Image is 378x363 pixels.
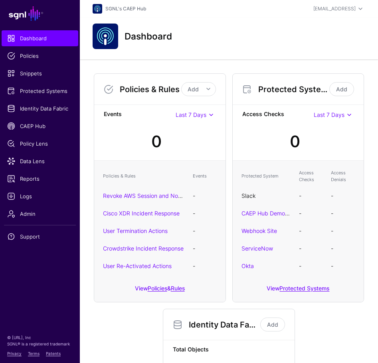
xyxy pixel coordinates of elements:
[189,320,259,329] h3: Identity Data Fabric
[7,157,73,165] span: Data Lens
[7,34,73,42] span: Dashboard
[2,30,78,46] a: Dashboard
[2,65,78,81] a: Snippets
[237,166,295,187] th: Protected System
[148,285,167,292] a: Policies
[295,239,327,257] td: -
[188,86,199,93] span: Add
[2,101,78,116] a: Identity Data Fabric
[7,341,73,347] p: SGNL® is a registered trademark
[242,110,314,120] strong: Access Checks
[295,204,327,222] td: -
[93,24,118,49] img: svg+xml;base64,PHN2ZyB3aWR0aD0iNjQiIGhlaWdodD0iNjQiIHZpZXdCb3g9IjAgMCA2NCA2NCIgZmlsbD0ibm9uZSIgeG...
[171,285,185,292] a: Rules
[189,187,221,204] td: -
[189,204,221,222] td: -
[7,233,73,241] span: Support
[2,171,78,187] a: Reports
[2,206,78,222] a: Admin
[125,31,172,41] h2: Dashboard
[295,166,327,187] th: Access Checks
[241,245,273,252] a: ServiceNow
[189,166,221,187] th: Events
[327,257,359,274] td: -
[176,111,206,118] span: Last 7 Days
[189,257,221,274] td: -
[241,210,297,217] a: CAEP Hub Demo App
[241,192,255,199] a: Slack
[2,136,78,152] a: Policy Lens
[7,140,73,148] span: Policy Lens
[103,262,172,269] a: User Re-Activated Actions
[327,166,359,187] th: Access Denials
[103,192,186,199] a: Revoke AWS Session and Notify
[314,111,344,118] span: Last 7 Days
[295,222,327,239] td: -
[94,279,226,302] div: View &
[2,188,78,204] a: Logs
[189,222,221,239] td: -
[295,257,327,274] td: -
[151,130,162,154] div: 0
[2,48,78,64] a: Policies
[189,239,221,257] td: -
[103,227,168,234] a: User Termination Actions
[313,5,356,12] div: [EMAIL_ADDRESS]
[7,69,73,77] span: Snippets
[260,318,285,331] a: Add
[7,210,73,218] span: Admin
[327,239,359,257] td: -
[7,122,73,130] span: CAEP Hub
[2,118,78,134] a: CAEP Hub
[258,85,328,94] h3: Protected Systems
[46,351,61,356] a: Patents
[103,210,180,217] a: Cisco XDR Incident Response
[329,82,354,96] a: Add
[7,52,73,60] span: Policies
[7,175,73,183] span: Reports
[7,351,22,356] a: Privacy
[120,85,181,94] h3: Policies & Rules
[279,285,329,292] a: Protected Systems
[93,4,102,14] img: svg+xml;base64,PHN2ZyB3aWR0aD0iNjQiIGhlaWdodD0iNjQiIHZpZXdCb3g9IjAgMCA2NCA2NCIgZmlsbD0ibm9uZSIgeG...
[2,83,78,99] a: Protected Systems
[5,5,75,22] a: SGNL
[241,227,277,234] a: Webhook Site
[295,187,327,204] td: -
[103,245,184,252] a: Crowdstrike Incident Response
[28,351,40,356] a: Terms
[7,334,73,341] p: © [URL], Inc
[7,87,73,95] span: Protected Systems
[105,6,146,12] a: SGNL's CAEP Hub
[7,192,73,200] span: Logs
[327,222,359,239] td: -
[327,187,359,204] td: -
[233,279,364,302] div: View
[2,153,78,169] a: Data Lens
[173,345,285,355] strong: Total Objects
[327,204,359,222] td: -
[290,130,300,154] div: 0
[104,110,176,120] strong: Events
[241,262,254,269] a: Okta
[7,105,73,112] span: Identity Data Fabric
[99,166,189,187] th: Policies & Rules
